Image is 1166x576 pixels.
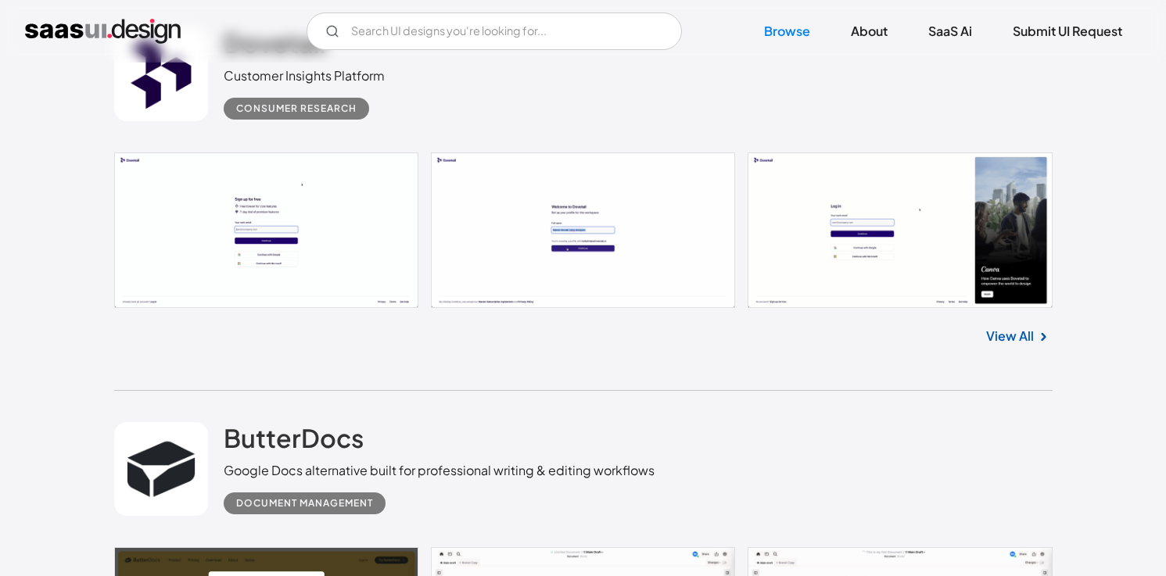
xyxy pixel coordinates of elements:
[307,13,682,50] input: Search UI designs you're looking for...
[224,422,364,453] h2: ButterDocs
[745,14,829,48] a: Browse
[224,461,655,480] div: Google Docs alternative built for professional writing & editing workflows
[224,66,385,85] div: Customer Insights Platform
[236,494,373,513] div: Document Management
[986,327,1034,345] a: View All
[224,422,364,461] a: ButterDocs
[25,19,181,44] a: home
[307,13,682,50] form: Email Form
[832,14,906,48] a: About
[909,14,991,48] a: SaaS Ai
[236,99,357,118] div: Consumer Research
[994,14,1141,48] a: Submit UI Request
